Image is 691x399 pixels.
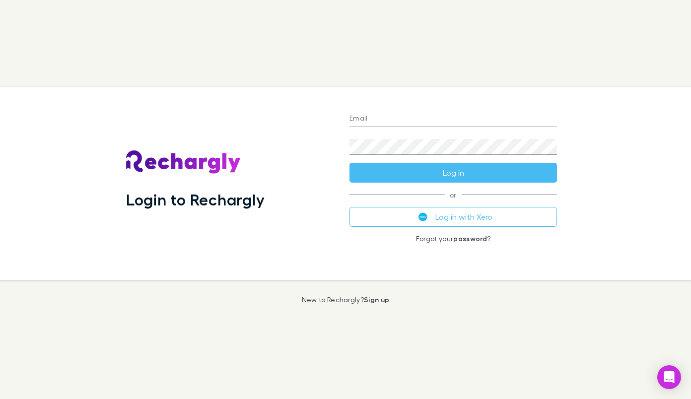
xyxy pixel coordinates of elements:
img: Xero's logo [418,212,427,221]
h1: Login to Rechargly [126,190,265,209]
a: password [453,234,487,243]
div: Open Intercom Messenger [657,365,681,389]
p: Forgot your ? [349,235,557,243]
p: New to Rechargly? [302,296,390,304]
button: Log in [349,163,557,183]
button: Log in with Xero [349,207,557,227]
img: Rechargly's Logo [126,150,241,174]
a: Sign up [364,295,389,304]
